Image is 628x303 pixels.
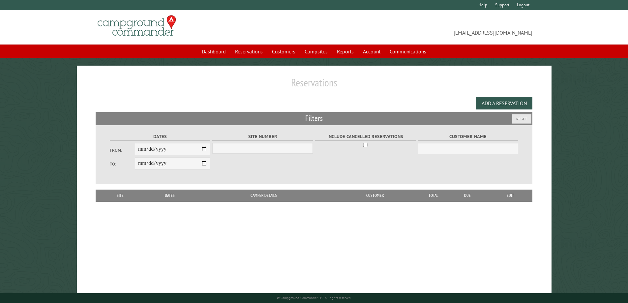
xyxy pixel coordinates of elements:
[329,190,420,201] th: Customer
[110,147,135,153] label: From:
[314,18,533,37] span: [EMAIL_ADDRESS][DOMAIN_NAME]
[96,13,178,39] img: Campground Commander
[420,190,447,201] th: Total
[110,161,135,167] label: To:
[212,133,313,140] label: Site Number
[488,190,533,201] th: Edit
[277,296,351,300] small: © Campground Commander LLC. All rights reserved.
[110,133,210,140] label: Dates
[333,45,358,58] a: Reports
[315,133,416,140] label: Include Cancelled Reservations
[99,190,142,201] th: Site
[231,45,267,58] a: Reservations
[512,114,531,124] button: Reset
[268,45,299,58] a: Customers
[198,190,329,201] th: Camper Details
[447,190,488,201] th: Due
[96,112,533,125] h2: Filters
[301,45,332,58] a: Campsites
[96,76,533,94] h1: Reservations
[386,45,430,58] a: Communications
[476,97,532,109] button: Add a Reservation
[418,133,518,140] label: Customer Name
[142,190,198,201] th: Dates
[198,45,230,58] a: Dashboard
[359,45,384,58] a: Account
